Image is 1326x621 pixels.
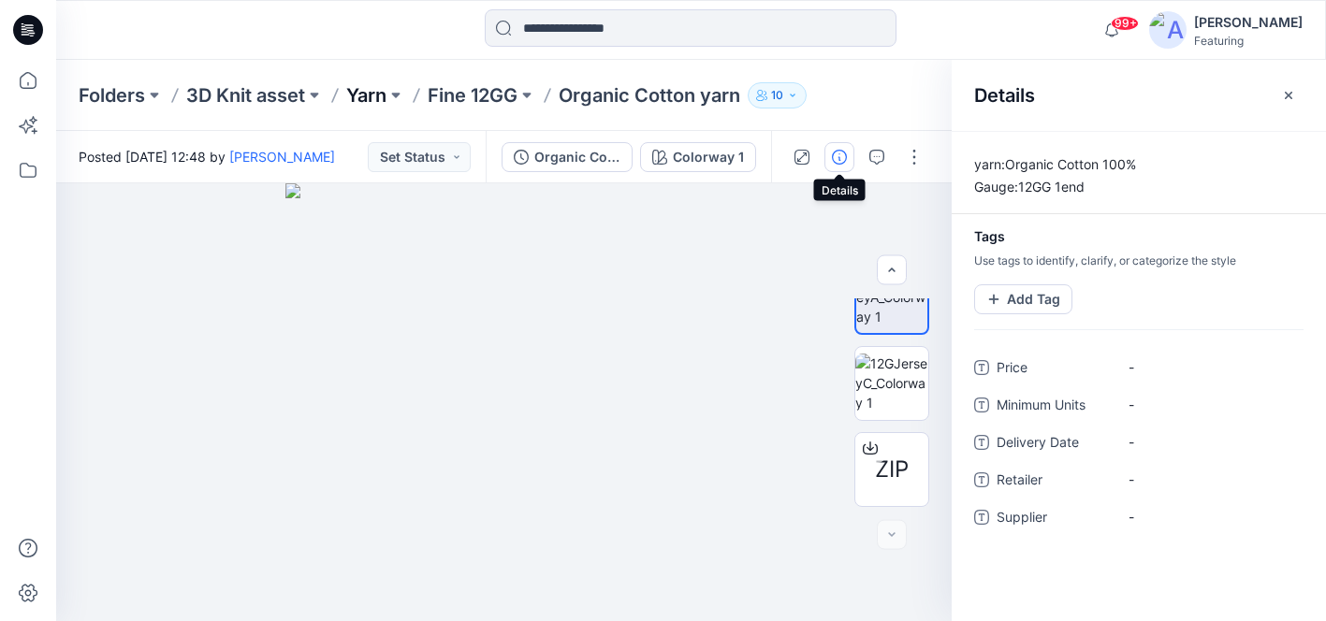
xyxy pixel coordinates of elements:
a: Fine 12GG [428,82,517,108]
span: - [1129,395,1291,414]
img: eyJhbGciOiJIUzI1NiIsImtpZCI6IjAiLCJzbHQiOiJzZXMiLCJ0eXAiOiJKV1QifQ.eyJkYXRhIjp7InR5cGUiOiJzdG9yYW... [285,183,723,621]
a: 3D Knit asset [186,82,305,108]
button: Organic Cotton yarn [502,142,633,172]
span: - [1129,357,1291,377]
div: [PERSON_NAME] [1194,11,1303,34]
p: yarn:Organic Cotton 100% Gauge:12GG 1end [952,153,1326,198]
p: Use tags to identify, clarify, or categorize the style [952,253,1326,269]
img: avatar [1149,11,1187,49]
button: 10 [748,82,807,108]
h2: Details [974,84,1035,107]
div: Featuring [1194,34,1303,48]
span: Price [997,356,1109,383]
p: 10 [771,85,783,106]
span: Supplier [997,506,1109,532]
span: Minimum Units [997,394,1109,420]
h4: Tags [952,229,1326,245]
a: Yarn [346,82,386,108]
a: Folders [79,82,145,108]
span: Retailer [997,469,1109,495]
span: Posted [DATE] 12:48 by [79,147,335,166]
span: ZIP [875,453,909,486]
p: Organic Cotton yarn [559,82,740,108]
span: - [1129,469,1291,489]
div: Organic Cotton yarn [534,147,620,167]
img: 12GJerseyC_Colorway 1 [855,354,928,412]
span: - [1129,432,1291,452]
button: Add Tag [974,284,1072,314]
button: Details [824,142,854,172]
span: Delivery Date [997,431,1109,457]
div: Colorway 1 [673,147,744,167]
span: - [1129,507,1291,527]
span: 99+ [1111,16,1139,31]
a: [PERSON_NAME] [229,149,335,165]
button: Colorway 1 [640,142,756,172]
